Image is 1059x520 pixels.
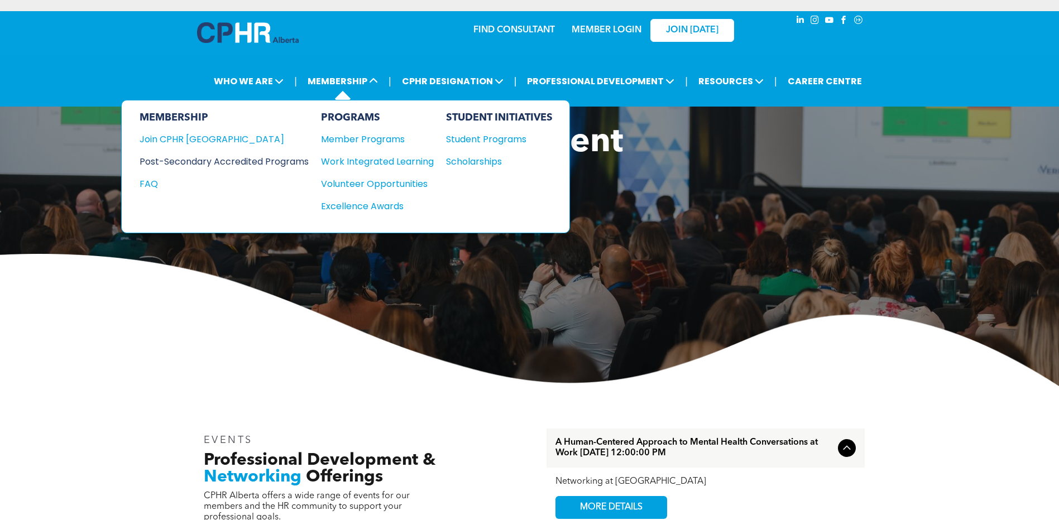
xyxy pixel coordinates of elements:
a: MORE DETAILS [555,496,667,519]
span: Professional Development & [204,452,435,469]
a: Volunteer Opportunities [321,177,434,191]
span: EVENTS [204,435,253,445]
span: RESOURCES [695,71,767,92]
a: Social network [852,14,865,29]
a: Excellence Awards [321,199,434,213]
li: | [389,70,391,93]
a: Member Programs [321,132,434,146]
span: MORE DETAILS [567,497,655,518]
span: MEMBERSHIP [304,71,381,92]
a: FIND CONSULTANT [473,26,555,35]
div: FAQ [140,177,292,191]
div: Member Programs [321,132,423,146]
a: FAQ [140,177,309,191]
span: Offerings [306,469,383,485]
span: WHO WE ARE [210,71,287,92]
div: Student Programs [446,132,542,146]
a: JOIN [DATE] [650,19,734,42]
span: CPHR DESIGNATION [399,71,507,92]
div: Excellence Awards [321,199,423,213]
div: Networking at [GEOGRAPHIC_DATA] [555,476,856,487]
a: Student Programs [446,132,553,146]
a: Post-Secondary Accredited Programs [140,155,309,168]
span: A Human-Centered Approach to Mental Health Conversations at Work [DATE] 12:00:00 PM [555,437,833,459]
a: Work Integrated Learning [321,155,434,168]
div: Join CPHR [GEOGRAPHIC_DATA] [140,132,292,146]
a: facebook [838,14,850,29]
a: youtube [823,14,836,29]
a: Join CPHR [GEOGRAPHIC_DATA] [140,132,309,146]
div: Post-Secondary Accredited Programs [140,155,292,168]
div: PROGRAMS [321,112,434,124]
a: Scholarships [446,155,553,168]
img: A blue and white logo for cp alberta [197,22,299,43]
div: Scholarships [446,155,542,168]
a: linkedin [794,14,807,29]
div: Volunteer Opportunities [321,177,423,191]
span: JOIN [DATE] [666,25,718,36]
a: instagram [809,14,821,29]
li: | [514,70,517,93]
span: Networking [204,469,301,485]
li: | [685,70,688,93]
li: | [774,70,777,93]
a: MEMBER LOGIN [572,26,641,35]
div: MEMBERSHIP [140,112,309,124]
li: | [294,70,297,93]
div: Work Integrated Learning [321,155,423,168]
div: STUDENT INITIATIVES [446,112,553,124]
span: PROFESSIONAL DEVELOPMENT [524,71,678,92]
a: CAREER CENTRE [784,71,865,92]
